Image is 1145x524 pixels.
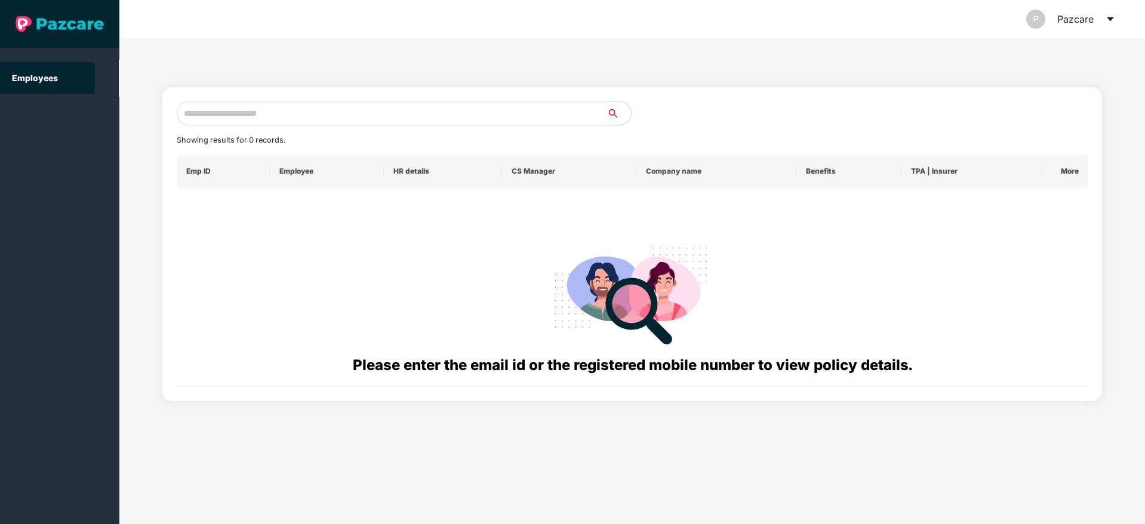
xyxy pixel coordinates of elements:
[177,155,270,187] th: Emp ID
[12,73,58,83] a: Employees
[270,155,384,187] th: Employee
[1106,14,1115,24] span: caret-down
[636,155,796,187] th: Company name
[353,356,912,374] span: Please enter the email id or the registered mobile number to view policy details.
[502,155,636,187] th: CS Manager
[1042,155,1088,187] th: More
[607,109,631,118] span: search
[1033,10,1039,29] span: P
[384,155,501,187] th: HR details
[177,135,285,144] span: Showing results for 0 records.
[607,101,632,125] button: search
[901,155,1042,187] th: TPA | Insurer
[546,233,718,354] img: svg+xml;base64,PHN2ZyB4bWxucz0iaHR0cDovL3d3dy53My5vcmcvMjAwMC9zdmciIHdpZHRoPSIyODgiIGhlaWdodD0iMj...
[796,155,901,187] th: Benefits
